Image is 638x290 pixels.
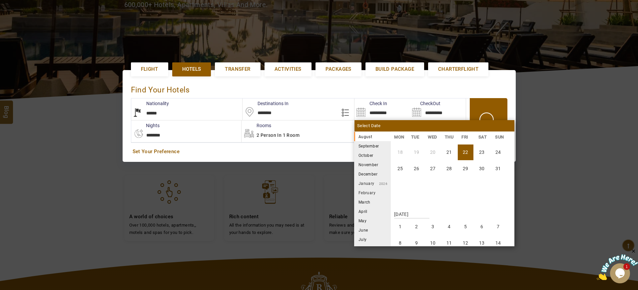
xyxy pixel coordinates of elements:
[597,248,638,280] iframe: chat widget
[131,100,169,107] label: Nationality
[225,66,250,73] span: Transfer
[372,135,419,139] small: 2025
[425,161,441,177] li: Wednesday, 27 August 2025
[365,62,424,76] a: Build Package
[172,62,211,76] a: Hotels
[392,219,408,235] li: Monday, 1 September 2025
[458,133,475,140] li: FRI
[409,219,424,235] li: Tuesday, 2 September 2025
[428,62,488,76] a: Charterflight
[458,144,473,160] li: Friday, 22 August 2025
[490,235,506,251] li: Sunday, 14 September 2025
[275,66,302,73] span: Activities
[354,188,391,197] li: February
[354,216,391,225] li: May
[375,66,414,73] span: Build Package
[424,133,441,140] li: WED
[354,100,387,107] label: Check In
[391,133,408,140] li: MON
[441,133,458,140] li: THU
[131,122,160,129] label: nights
[242,122,271,129] label: Rooms
[425,219,441,235] li: Wednesday, 3 September 2025
[394,207,429,219] strong: [DATE]
[409,161,424,177] li: Tuesday, 26 August 2025
[354,98,410,120] input: Search
[131,62,168,76] a: Flight
[354,197,391,207] li: March
[354,132,391,141] li: August
[474,161,490,177] li: Saturday, 30 August 2025
[490,144,506,160] li: Sunday, 24 August 2025
[458,161,473,177] li: Friday, 29 August 2025
[243,100,289,107] label: Destinations In
[441,235,457,251] li: Thursday, 11 September 2025
[215,62,260,76] a: Transfer
[182,66,201,73] span: Hotels
[425,235,441,251] li: Wednesday, 10 September 2025
[441,144,457,160] li: Thursday, 21 August 2025
[409,235,424,251] li: Tuesday, 9 September 2025
[475,133,492,140] li: SAT
[458,235,473,251] li: Friday, 12 September 2025
[354,179,391,188] li: January
[354,207,391,216] li: April
[316,62,361,76] a: Packages
[407,133,424,140] li: TUE
[490,161,506,177] li: Sunday, 31 August 2025
[392,161,408,177] li: Monday, 25 August 2025
[325,66,351,73] span: Packages
[141,66,158,73] span: Flight
[474,219,490,235] li: Saturday, 6 September 2025
[354,225,391,235] li: June
[354,169,391,179] li: December
[474,235,490,251] li: Saturday, 13 September 2025
[474,144,490,160] li: Saturday, 23 August 2025
[265,62,312,76] a: Activities
[392,235,408,251] li: Monday, 8 September 2025
[354,235,391,244] li: July
[490,219,506,235] li: Sunday, 7 September 2025
[354,120,514,131] div: Select Date
[354,141,391,151] li: September
[354,160,391,169] li: November
[131,78,507,98] div: Find Your Hotels
[410,98,466,120] input: Search
[458,219,473,235] li: Friday, 5 September 2025
[441,161,457,177] li: Thursday, 28 August 2025
[410,100,440,107] label: CheckOut
[257,132,300,138] span: 2 Person in 1 Room
[133,148,506,155] a: Set Your Preference
[492,133,509,140] li: SUN
[374,182,388,186] small: 2026
[354,151,391,160] li: October
[438,66,478,73] span: Charterflight
[441,219,457,235] li: Thursday, 4 September 2025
